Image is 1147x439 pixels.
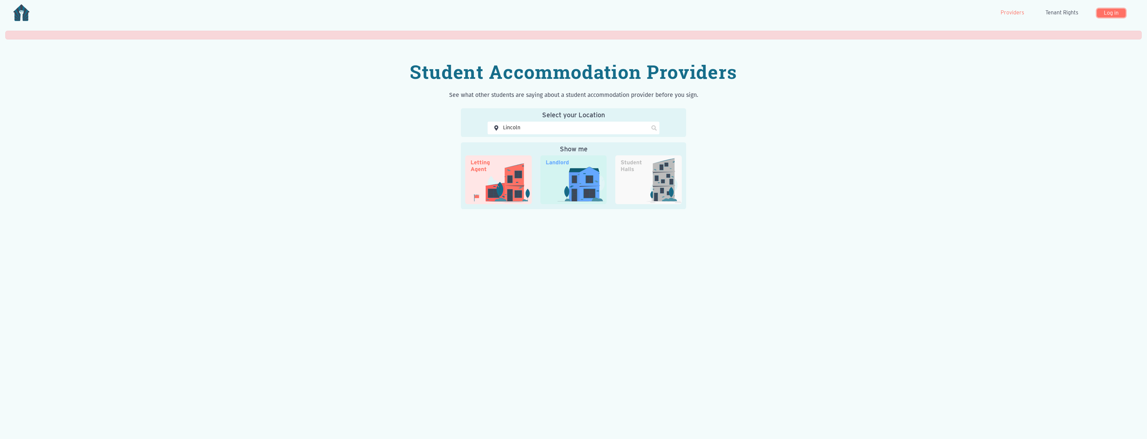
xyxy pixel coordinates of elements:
a: Log in [1097,9,1126,17]
a: Tenant Rights [1043,6,1081,19]
img: Home [13,4,29,21]
img: Student Halls [615,155,681,204]
a: Providers [998,6,1027,19]
h5: Show me [461,145,686,153]
p: See what other students are saying about a student accommodation provider before you sign. [147,91,1000,100]
h2: Student Accommodation Providers [147,61,1000,83]
h5: Select your Location [464,111,683,119]
img: Letting Agent [465,155,531,204]
div: Lincoln [503,124,520,132]
img: Landlord [540,155,607,204]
